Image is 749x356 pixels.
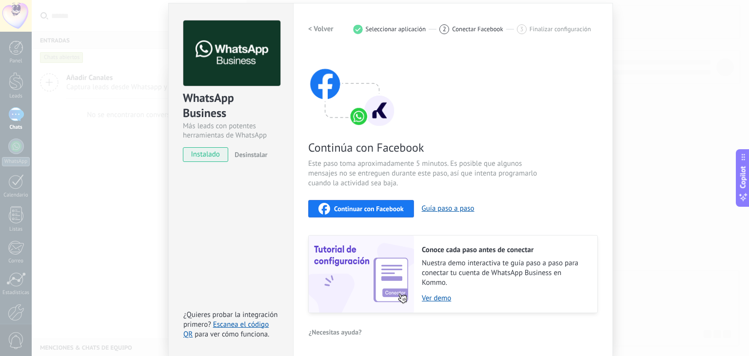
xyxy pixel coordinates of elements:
h2: < Volver [308,24,334,34]
img: logo_main.png [183,20,280,86]
img: connect with facebook [308,50,396,128]
button: < Volver [308,20,334,38]
span: 3 [520,25,523,33]
div: Más leads con potentes herramientas de WhatsApp [183,121,279,140]
span: Nuestra demo interactiva te guía paso a paso para conectar tu cuenta de WhatsApp Business en Kommo. [422,258,588,288]
span: para ver cómo funciona. [195,330,269,339]
h2: Conoce cada paso antes de conectar [422,245,588,255]
button: Continuar con Facebook [308,200,414,218]
span: Desinstalar [235,150,267,159]
button: Guía paso a paso [422,204,474,213]
span: instalado [183,147,228,162]
span: Continúa con Facebook [308,140,540,155]
div: WhatsApp Business [183,90,279,121]
button: Desinstalar [231,147,267,162]
span: Este paso toma aproximadamente 5 minutos. Es posible que algunos mensajes no se entreguen durante... [308,159,540,188]
span: ¿Quieres probar la integración primero? [183,310,278,329]
button: ¿Necesitas ayuda? [308,325,362,339]
span: ¿Necesitas ayuda? [309,329,362,336]
span: 2 [443,25,446,33]
span: Seleccionar aplicación [366,25,426,33]
a: Escanea el código QR [183,320,269,339]
span: Copilot [738,166,748,189]
span: Continuar con Facebook [334,205,404,212]
a: Ver demo [422,294,588,303]
span: Finalizar configuración [530,25,591,33]
span: Conectar Facebook [452,25,503,33]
